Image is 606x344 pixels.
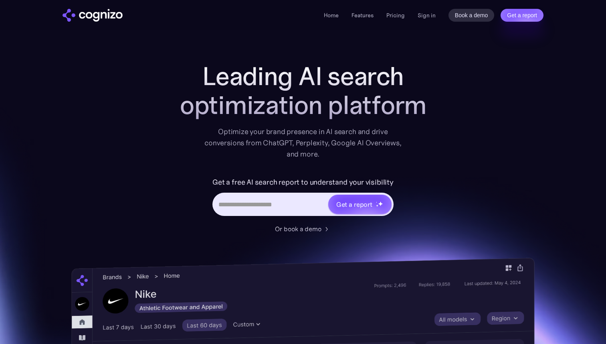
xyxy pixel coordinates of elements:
label: Get a free AI search report to understand your visibility [212,176,394,189]
a: Home [324,12,339,19]
a: home [63,9,123,22]
div: Or book a demo [275,224,321,234]
img: star [378,201,383,206]
img: star [376,204,379,207]
a: Pricing [386,12,405,19]
a: Or book a demo [275,224,331,234]
a: Features [351,12,374,19]
a: Book a demo [448,9,495,22]
a: Get a report [501,9,543,22]
form: Hero URL Input Form [212,176,394,220]
h1: Leading AI search optimization platform [143,62,463,120]
img: star [376,202,377,203]
div: Optimize your brand presence in AI search and drive conversions from ChatGPT, Perplexity, Google ... [204,126,402,160]
a: Sign in [418,10,436,20]
div: Get a report [336,199,372,209]
a: Get a reportstarstarstar [327,194,392,215]
img: cognizo logo [63,9,123,22]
